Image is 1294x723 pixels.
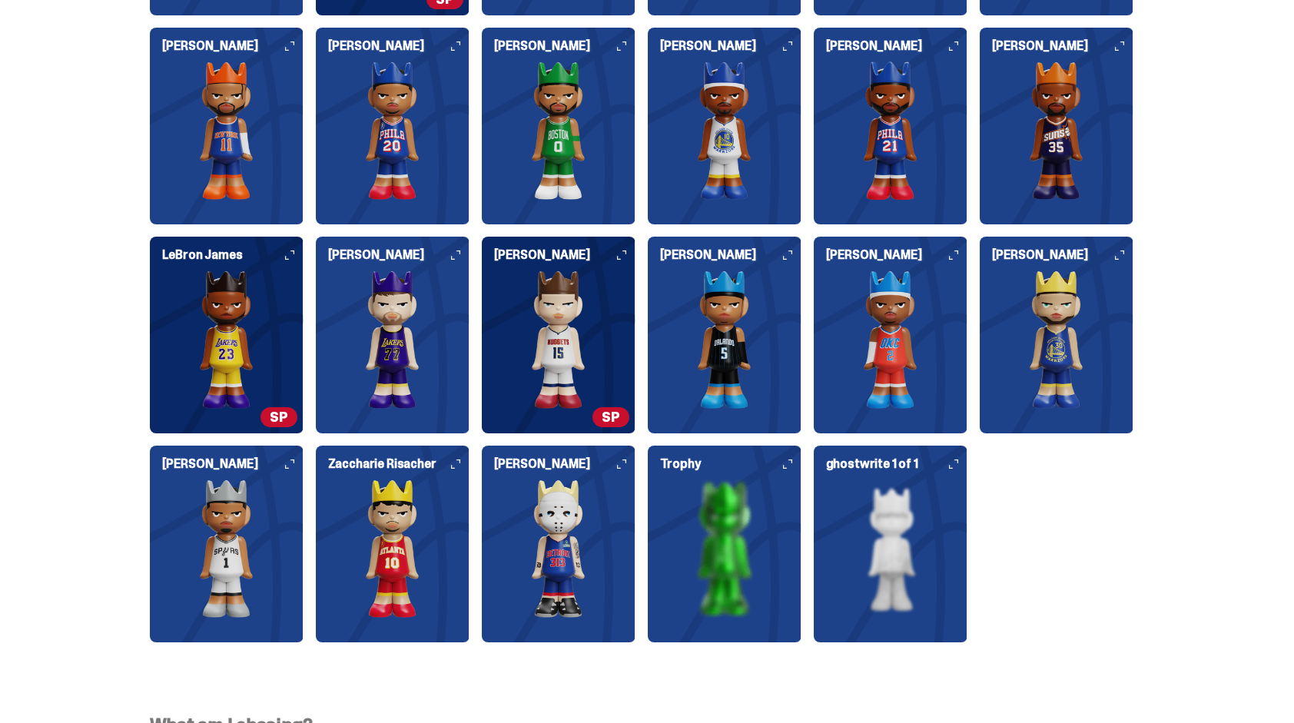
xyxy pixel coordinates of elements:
[494,40,635,52] h6: [PERSON_NAME]
[150,61,304,200] img: card image
[826,40,967,52] h6: [PERSON_NAME]
[162,458,304,470] h6: [PERSON_NAME]
[980,61,1133,200] img: card image
[328,40,469,52] h6: [PERSON_NAME]
[660,40,801,52] h6: [PERSON_NAME]
[648,270,801,409] img: card image
[992,40,1133,52] h6: [PERSON_NAME]
[826,249,967,261] h6: [PERSON_NAME]
[260,407,297,427] span: SP
[992,249,1133,261] h6: [PERSON_NAME]
[494,249,635,261] h6: [PERSON_NAME]
[826,458,967,470] h6: ghostwrite 1 of 1
[648,61,801,200] img: card image
[150,270,304,409] img: card image
[150,479,304,618] img: card image
[814,270,967,409] img: card image
[328,458,469,470] h6: Zaccharie Risacher
[316,479,469,618] img: card image
[316,61,469,200] img: card image
[482,479,635,618] img: card image
[660,249,801,261] h6: [PERSON_NAME]
[162,40,304,52] h6: [PERSON_NAME]
[482,270,635,409] img: card image
[482,61,635,200] img: card image
[814,479,967,618] img: card image
[660,458,801,470] h6: Trophy
[162,249,304,261] h6: LeBron James
[494,458,635,470] h6: [PERSON_NAME]
[328,249,469,261] h6: [PERSON_NAME]
[592,407,629,427] span: SP
[648,479,801,618] img: card image
[316,270,469,409] img: card image
[980,270,1133,409] img: card image
[814,61,967,200] img: card image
